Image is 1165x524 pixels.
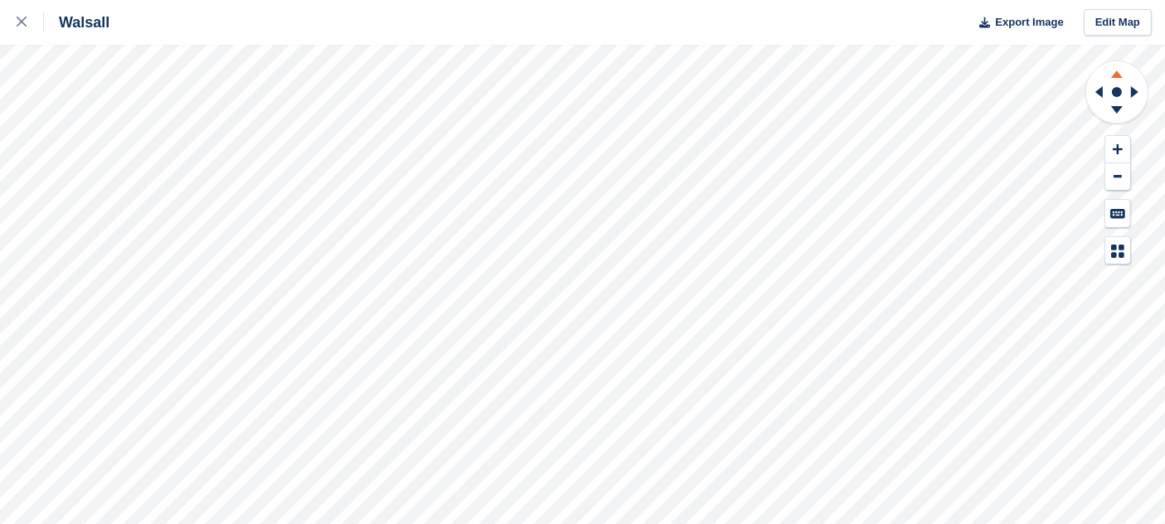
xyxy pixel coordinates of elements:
button: Export Image [969,9,1064,36]
button: Keyboard Shortcuts [1105,200,1130,227]
button: Zoom Out [1105,163,1130,191]
button: Zoom In [1105,136,1130,163]
button: Map Legend [1105,237,1130,264]
span: Export Image [995,14,1063,31]
div: Walsall [44,12,109,32]
a: Edit Map [1084,9,1152,36]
